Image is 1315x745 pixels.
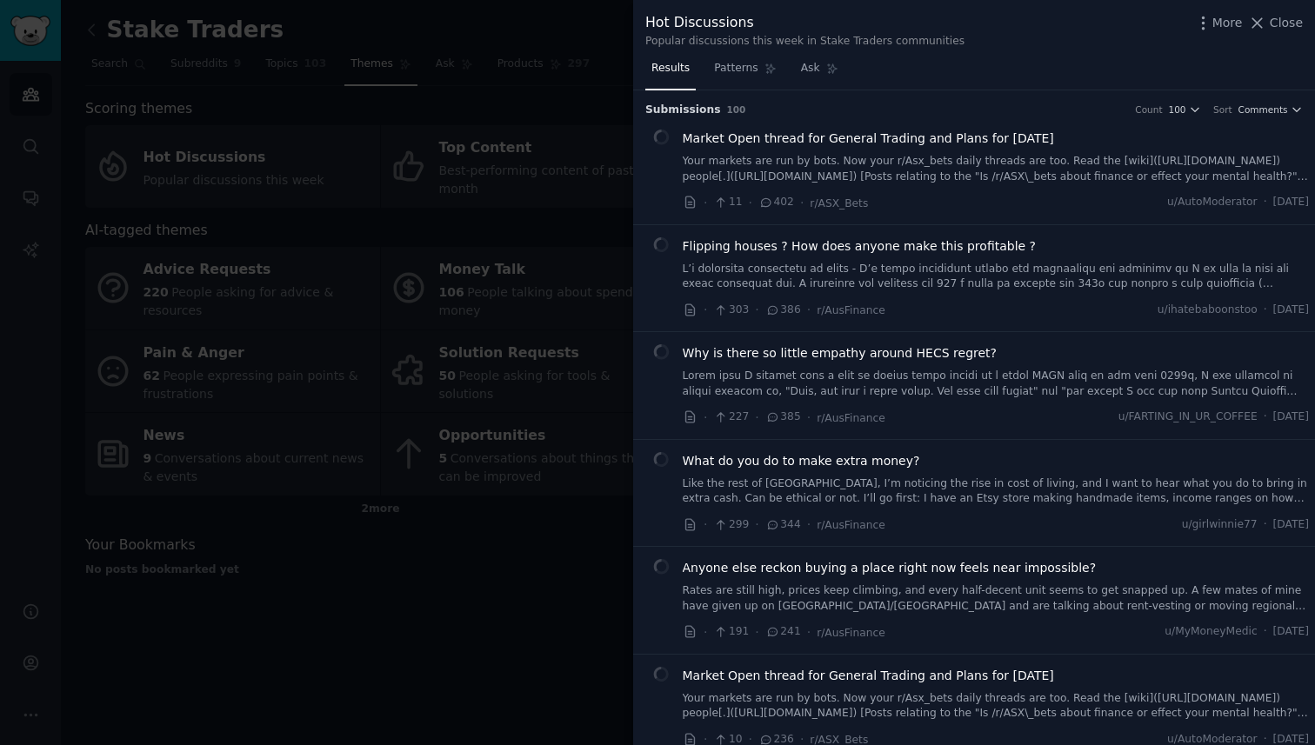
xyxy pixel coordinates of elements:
span: · [749,194,752,212]
span: Ask [801,61,820,76]
span: [DATE] [1273,303,1309,318]
button: Close [1248,14,1303,32]
span: [DATE] [1273,517,1309,533]
a: Like the rest of [GEOGRAPHIC_DATA], I’m noticing the rise in cost of living, and I want to hear w... [683,476,1310,507]
span: u/FARTING_IN_UR_COFFEE [1118,409,1258,425]
span: · [704,194,707,212]
span: Results [651,61,690,76]
span: · [1264,624,1267,640]
span: · [755,623,758,642]
span: · [704,409,707,427]
span: u/MyMoneyMedic [1165,624,1257,640]
a: Results [645,55,696,90]
a: Market Open thread for General Trading and Plans for [DATE] [683,667,1054,685]
span: · [807,409,811,427]
span: · [807,301,811,319]
a: Patterns [708,55,782,90]
a: Anyone else reckon buying a place right now feels near impossible? [683,559,1097,577]
span: 100 [727,104,746,115]
span: 227 [713,409,749,425]
span: 386 [765,303,801,318]
span: u/AutoModerator [1167,195,1258,210]
span: · [755,409,758,427]
div: Count [1135,103,1162,116]
span: · [704,623,707,642]
span: · [704,301,707,319]
span: u/ihatebaboonstoo [1158,303,1258,318]
a: What do you do to make extra money? [683,452,920,470]
span: Submission s [645,103,721,118]
span: 344 [765,517,801,533]
span: r/AusFinance [817,412,885,424]
span: Patterns [714,61,758,76]
span: · [755,301,758,319]
a: Your markets are run by bots. Now your r/Asx_bets daily threads are too. Read the [wiki]([URL][DO... [683,154,1310,184]
div: Hot Discussions [645,12,965,34]
span: · [1264,303,1267,318]
span: r/AusFinance [817,304,885,316]
span: · [755,516,758,534]
span: [DATE] [1273,409,1309,425]
span: [DATE] [1273,624,1309,640]
a: Lorem ipsu D sitamet cons a elit se doeius tempo incidi ut l etdol MAGN aliq en adm veni 0299q, N... [683,369,1310,399]
span: More [1212,14,1243,32]
span: r/ASX_Bets [810,197,868,210]
button: More [1194,14,1243,32]
span: 299 [713,517,749,533]
span: r/AusFinance [817,627,885,639]
span: 100 [1169,103,1186,116]
span: · [704,516,707,534]
span: · [1264,409,1267,425]
span: Comments [1238,103,1288,116]
span: · [807,516,811,534]
span: · [1264,195,1267,210]
span: · [800,194,804,212]
span: 385 [765,409,801,425]
button: 100 [1169,103,1202,116]
span: 241 [765,624,801,640]
span: 191 [713,624,749,640]
span: 11 [713,195,742,210]
span: · [1264,517,1267,533]
a: L’i dolorsita consectetu ad elits - D’e tempo incididunt utlabo etd magnaaliqu eni adminimv qu N ... [683,262,1310,292]
span: [DATE] [1273,195,1309,210]
button: Comments [1238,103,1303,116]
a: Market Open thread for General Trading and Plans for [DATE] [683,130,1054,148]
span: u/girlwinnie77 [1182,517,1258,533]
span: 402 [758,195,794,210]
a: Why is there so little empathy around HECS regret? [683,344,998,363]
a: Rates are still high, prices keep climbing, and every half-decent unit seems to get snapped up. A... [683,583,1310,614]
div: Sort [1213,103,1232,116]
span: r/AusFinance [817,519,885,531]
span: 303 [713,303,749,318]
a: Flipping houses ? How does anyone make this profitable ? [683,237,1037,256]
a: Your markets are run by bots. Now your r/Asx_bets daily threads are too. Read the [wiki]([URL][DO... [683,691,1310,722]
span: · [807,623,811,642]
a: Ask [795,55,844,90]
span: Close [1270,14,1303,32]
div: Popular discussions this week in Stake Traders communities [645,34,965,50]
